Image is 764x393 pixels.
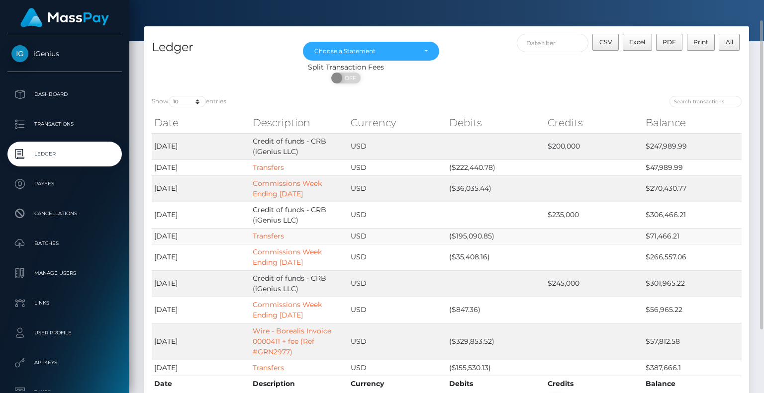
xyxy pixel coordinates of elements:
td: USD [348,270,447,297]
td: [DATE] [152,133,250,159]
select: Showentries [169,96,206,107]
td: $270,430.77 [643,175,742,202]
p: Payees [11,176,118,191]
p: Transactions [11,117,118,132]
span: OFF [337,73,362,83]
span: CSV [599,38,612,46]
th: Debits [447,113,545,133]
td: $200,000 [545,133,644,159]
td: [DATE] [152,228,250,244]
th: Debits [447,376,545,392]
h4: Ledger [152,39,288,56]
a: Transfers [253,232,284,240]
td: [DATE] [152,159,250,175]
span: Excel [629,38,645,46]
td: $301,965.22 [643,270,742,297]
th: Currency [348,113,447,133]
a: Batches [7,231,122,256]
a: Transfers [253,363,284,372]
p: Ledger [11,147,118,161]
td: ($35,408.16) [447,244,545,270]
a: Payees [7,171,122,196]
a: Commissions Week Ending [DATE] [253,179,322,198]
td: [DATE] [152,202,250,228]
td: $245,000 [545,270,644,297]
td: USD [348,175,447,202]
td: ($36,035.44) [447,175,545,202]
a: Cancellations [7,201,122,226]
p: Batches [11,236,118,251]
td: [DATE] [152,244,250,270]
a: Transfers [253,163,284,172]
th: Description [250,113,349,133]
td: [DATE] [152,360,250,376]
td: $235,000 [545,202,644,228]
td: ($195,090.85) [447,228,545,244]
img: iGenius [11,45,28,62]
a: API Keys [7,350,122,375]
p: API Keys [11,355,118,370]
button: Print [687,34,715,51]
p: Links [11,296,118,311]
span: Print [693,38,708,46]
button: Excel [623,34,652,51]
td: $387,666.1 [643,360,742,376]
th: Description [250,376,349,392]
td: $266,557.06 [643,244,742,270]
td: $247,989.99 [643,133,742,159]
a: Commissions Week Ending [DATE] [253,247,322,267]
td: ($847.36) [447,297,545,323]
td: [DATE] [152,297,250,323]
input: Date filter [517,34,589,52]
td: $56,965.22 [643,297,742,323]
button: All [719,34,740,51]
td: $47,989.99 [643,159,742,175]
td: USD [348,244,447,270]
th: Balance [643,113,742,133]
button: PDF [656,34,683,51]
th: Balance [643,376,742,392]
td: [DATE] [152,270,250,297]
a: Manage Users [7,261,122,286]
td: USD [348,133,447,159]
a: Commissions Week Ending [DATE] [253,300,322,319]
div: Split Transaction Fees [144,62,548,73]
a: Wire - Borealis Invoice 0000411 + fee (Ref #GRN2977) [253,326,331,356]
td: USD [348,228,447,244]
th: Date [152,376,250,392]
p: Manage Users [11,266,118,281]
td: $71,466.21 [643,228,742,244]
a: Dashboard [7,82,122,107]
td: Credit of funds - CRB (iGenius LLC) [250,202,349,228]
a: User Profile [7,320,122,345]
a: Transactions [7,112,122,137]
a: Links [7,291,122,315]
button: CSV [592,34,619,51]
td: USD [348,202,447,228]
span: PDF [663,38,676,46]
td: $57,812.58 [643,323,742,360]
p: User Profile [11,325,118,340]
label: Show entries [152,96,226,107]
span: iGenius [7,49,122,58]
td: USD [348,159,447,175]
td: $306,466.21 [643,202,742,228]
td: USD [348,323,447,360]
td: USD [348,360,447,376]
td: [DATE] [152,323,250,360]
td: [DATE] [152,175,250,202]
th: Date [152,113,250,133]
img: MassPay Logo [20,8,109,27]
a: Ledger [7,142,122,166]
th: Credits [545,376,644,392]
div: Choose a Statement [314,47,416,55]
td: USD [348,297,447,323]
th: Credits [545,113,644,133]
td: ($222,440.78) [447,159,545,175]
button: Choose a Statement [303,42,439,61]
td: ($155,530.13) [447,360,545,376]
input: Search transactions [669,96,742,107]
p: Dashboard [11,87,118,102]
td: Credit of funds - CRB (iGenius LLC) [250,133,349,159]
td: Credit of funds - CRB (iGenius LLC) [250,270,349,297]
